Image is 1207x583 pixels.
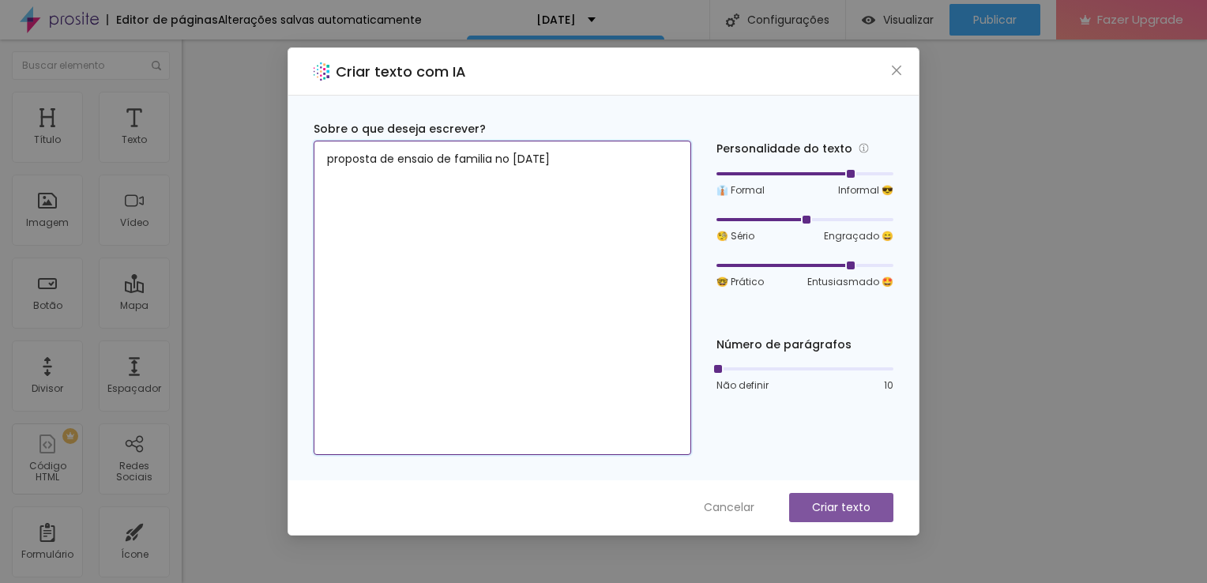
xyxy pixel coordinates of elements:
[716,378,769,393] span: Não definir
[890,64,903,77] span: close
[789,493,893,522] button: Criar texto
[314,121,691,137] div: Sobre o que deseja escrever?
[807,275,893,289] span: Entusiasmado 🤩
[704,499,754,516] span: Cancelar
[688,493,770,522] button: Cancelar
[716,337,893,353] div: Número de parágrafos
[884,378,893,393] span: 10
[824,229,893,243] span: Engraçado 😄
[716,183,765,197] span: 👔 Formal
[336,61,466,82] h2: Criar texto com IA
[838,183,893,197] span: Informal 😎
[716,140,893,158] div: Personalidade do texto
[314,141,691,455] textarea: proposta de ensaio de familia no [DATE]
[716,275,764,289] span: 🤓 Prático
[889,62,905,79] button: Close
[812,499,870,516] p: Criar texto
[716,229,754,243] span: 🧐 Sério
